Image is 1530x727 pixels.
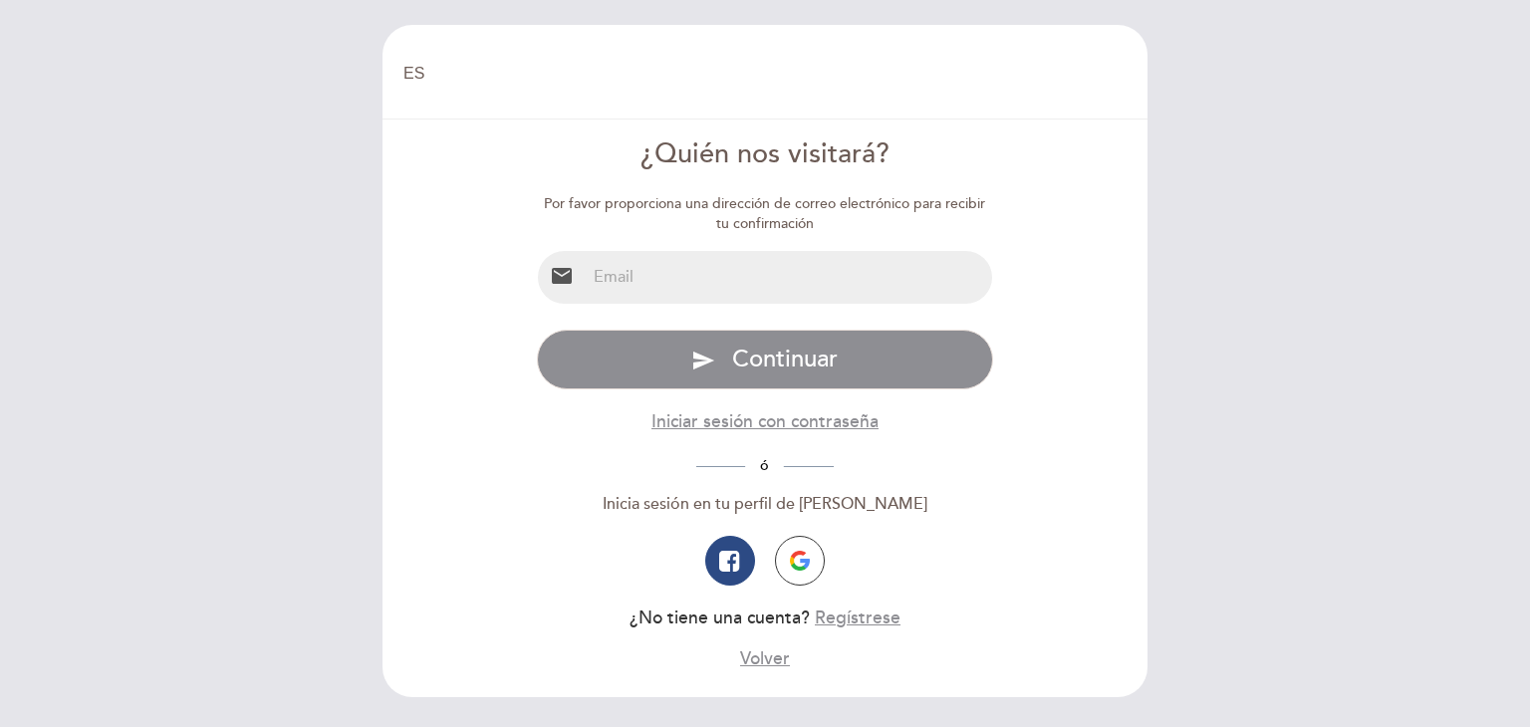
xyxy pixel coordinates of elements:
i: send [691,349,715,372]
img: icon-google.png [790,551,810,571]
button: Volver [740,646,790,671]
button: send Continuar [537,330,994,389]
div: Inicia sesión en tu perfil de [PERSON_NAME] [537,493,994,516]
button: Regístrese [815,606,900,630]
input: Email [586,251,993,304]
span: Continuar [732,345,838,373]
div: ¿Quién nos visitará? [537,135,994,174]
div: Por favor proporciona una dirección de correo electrónico para recibir tu confirmación [537,194,994,234]
i: email [550,264,574,288]
span: ó [745,457,784,474]
button: Iniciar sesión con contraseña [651,409,879,434]
span: ¿No tiene una cuenta? [630,607,810,628]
